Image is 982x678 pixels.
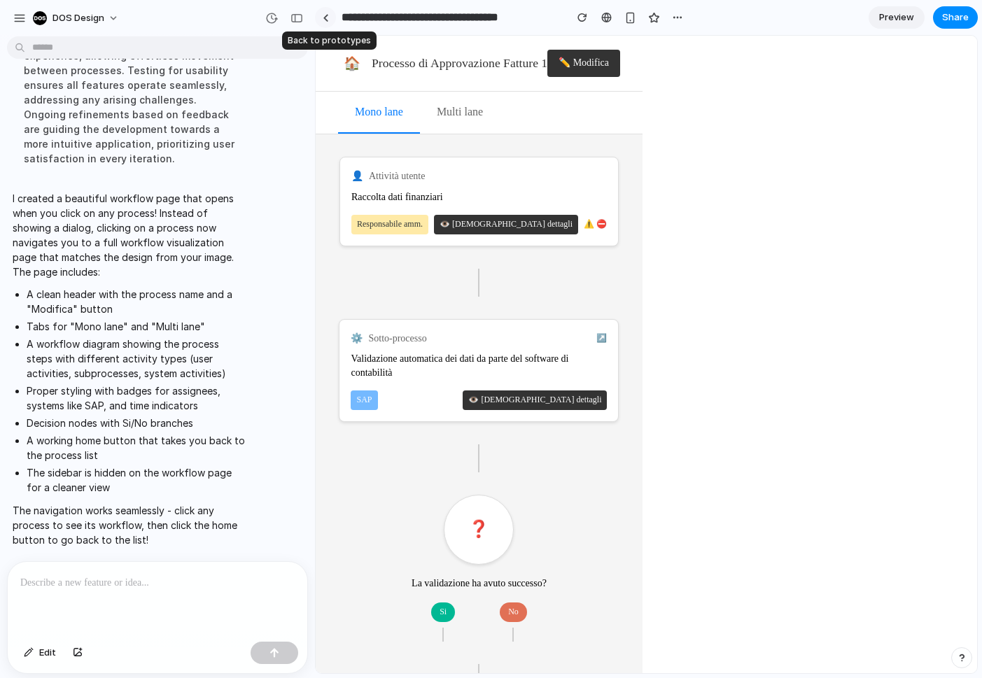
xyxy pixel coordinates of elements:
span: ⚠️ ⛔ [268,182,291,195]
p: The navigation works seamlessly - click any process to see its workflow, then click the home butt... [13,503,246,547]
button: 🏠 [22,11,50,44]
li: Tabs for "Mono lane" and "Multi lane" [27,319,246,334]
span: Responsabile amm. [36,179,113,198]
button: Multi lane [104,56,184,98]
span: Share [942,10,969,24]
span: SAP [35,355,62,374]
span: Preview [879,10,914,24]
span: Sotto-processo [52,295,111,311]
h1: Processo di Approvazione Fatture 1 [56,17,232,37]
span: 👤 [36,133,48,149]
span: Edit [39,646,56,660]
li: A clean header with the process name and a "Modifica" button [27,287,246,316]
button: Mono lane [22,56,104,98]
button: Edit [17,642,63,664]
p: I created a beautiful workflow page that opens when you click on any process! Instead of showing ... [13,191,246,279]
span: ❓ [153,480,174,507]
button: 👁️ [DEMOGRAPHIC_DATA] dettagli [118,179,262,198]
div: No [184,567,211,586]
a: Preview [869,6,925,29]
div: Back to prototypes [282,31,377,50]
span: ↗️ [281,296,291,309]
button: 👁️ [DEMOGRAPHIC_DATA] dettagli [147,355,291,374]
li: Proper styling with badges for assignees, systems like SAP, and time indicators [27,383,246,413]
div: Si [115,567,139,586]
p: La validazione ha avuto successo? [96,540,231,556]
button: DOS Design [27,7,126,29]
li: A workflow diagram showing the process steps with different activity types (user activities, subp... [27,337,246,381]
span: ⚙️ [35,295,47,311]
span: Attività utente [53,133,109,149]
li: The sidebar is hidden on the workflow page for a cleaner view [27,465,246,495]
span: DOS Design [52,11,104,25]
li: A working home button that takes you back to the process list [27,433,246,462]
p: Validazione automatica dei dati da parte del software di contabilità [35,316,291,344]
button: Share [933,6,978,29]
button: ✏️ Modifica [232,14,304,41]
p: Raccolta dati finanziari [36,155,291,169]
li: Decision nodes with Si/No branches [27,416,246,430]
